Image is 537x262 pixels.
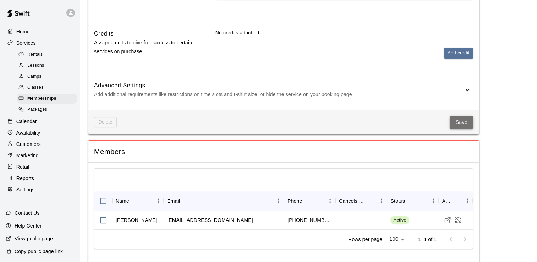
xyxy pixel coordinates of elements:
div: Name [116,191,129,211]
p: Marketing [16,152,39,159]
p: Home [16,28,30,35]
h6: Credits [94,29,114,38]
a: Services [6,38,74,48]
span: Classes [27,84,43,91]
a: Customers [6,139,74,149]
p: Availability [16,129,40,136]
span: Rentals [27,51,43,58]
a: Classes [17,82,80,93]
div: Actions [439,191,473,211]
div: Classes [17,83,77,93]
p: Add additional requirements like restrictions on time slots and t-shirt size, or hide the service... [94,90,463,99]
div: Phone [284,191,335,211]
div: Actions [442,191,453,211]
a: Lessons [17,60,80,71]
div: Rich Todd [116,217,157,224]
button: Menu [428,196,439,206]
a: Availability [6,127,74,138]
a: Calendar [6,116,74,127]
button: Menu [462,196,473,206]
div: Packages [17,105,77,115]
div: Phone [287,191,302,211]
p: Services [16,39,36,47]
div: Rentals [17,50,77,60]
a: Camps [17,71,80,82]
div: richtodd@hotmail.com [167,217,253,224]
a: Rentals [17,49,80,60]
div: Cancels Date [335,191,387,211]
div: Email [164,191,284,211]
p: Retail [16,163,29,170]
p: Settings [16,186,35,193]
button: Sort [129,196,139,206]
button: Sort [366,196,376,206]
button: Menu [376,196,387,206]
p: 1–1 of 1 [418,236,437,243]
button: Menu [153,196,164,206]
p: No credits attached [215,29,473,36]
p: Customers [16,141,41,148]
button: Cancel Membership [453,215,464,225]
a: Settings [6,184,74,195]
a: Visit customer profile [442,215,453,225]
span: Packages [27,106,47,113]
button: Sort [302,196,312,206]
div: Status [390,191,405,211]
p: Reports [16,175,34,182]
span: Camps [27,73,42,80]
button: Sort [405,196,415,206]
div: Email [167,191,180,211]
span: Active [390,217,409,224]
span: Lessons [27,62,44,69]
div: Memberships [17,94,77,104]
div: Camps [17,72,77,82]
p: Copy public page link [15,248,63,255]
p: Contact Us [15,209,40,217]
p: View public page [15,235,53,242]
button: Sort [180,196,190,206]
a: Packages [17,104,80,115]
button: Save [450,116,473,129]
button: Sort [452,196,462,206]
p: Assign credits to give free access to certain services on purchase [94,38,193,56]
a: Home [6,26,74,37]
p: Calendar [16,118,37,125]
span: This membership cannot be deleted since it still has members [94,117,117,128]
a: Memberships [17,93,80,104]
button: Add credit [444,48,473,59]
div: Cancels Date [339,191,366,211]
div: +12069191112 [287,217,332,224]
div: Lessons [17,61,77,71]
button: Menu [325,196,335,206]
a: Retail [6,162,74,172]
h6: Advanced Settings [94,81,463,90]
a: Reports [6,173,74,184]
p: Rows per page: [348,236,384,243]
span: Memberships [27,95,56,102]
div: Advanced SettingsAdd additional requirements like restrictions on time slots and t-shirt size, or... [94,76,473,104]
button: Menu [273,196,284,206]
a: Marketing [6,150,74,161]
div: Status [387,191,438,211]
p: Help Center [15,222,42,229]
span: Members [94,147,473,157]
div: Name [112,191,164,211]
div: 100 [387,234,407,244]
